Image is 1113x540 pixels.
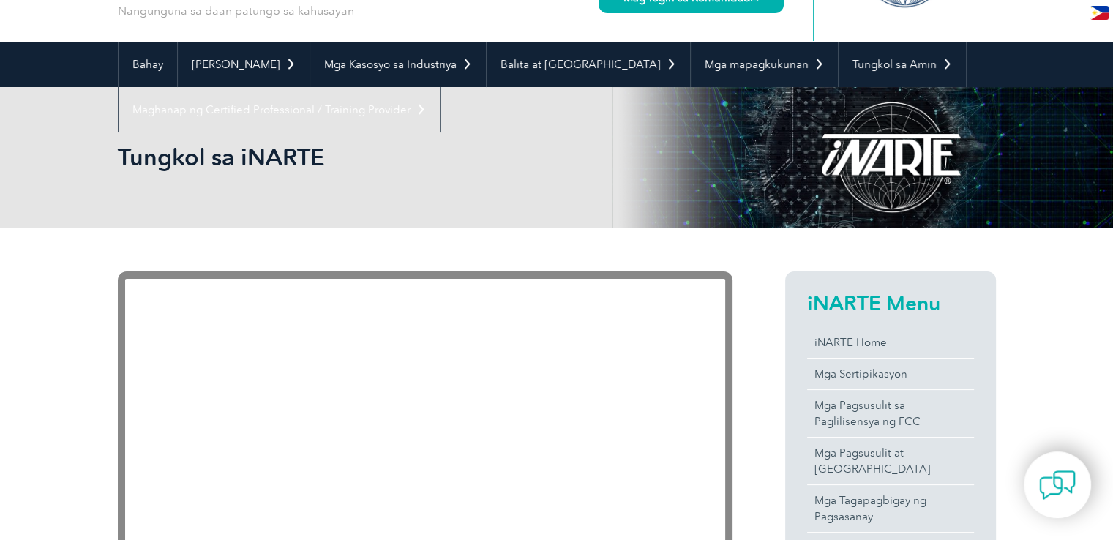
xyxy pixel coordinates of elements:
[807,359,974,389] a: Mga Sertipikasyon
[310,42,486,87] a: Mga Kasosyo sa Industriya
[814,399,921,428] font: Mga Pagsusulit sa Paglilisensya ng FCC
[807,438,974,484] a: Mga Pagsusulit at [GEOGRAPHIC_DATA]
[487,42,690,87] a: Balita at [GEOGRAPHIC_DATA]
[501,58,661,71] font: Balita at [GEOGRAPHIC_DATA]
[118,4,354,18] font: Nangunguna sa daan patungo sa kahusayan
[807,290,940,315] font: iNARTE Menu
[807,390,974,437] a: Mga Pagsusulit sa Paglilisensya ng FCC
[178,42,310,87] a: [PERSON_NAME]
[807,327,974,358] a: iNARTE Home
[118,143,325,171] font: Tungkol sa iNARTE
[807,485,974,532] a: Mga Tagapagbigay ng Pagsasanay
[814,336,887,349] font: iNARTE Home
[852,58,937,71] font: Tungkol sa Amin
[814,446,931,476] font: Mga Pagsusulit at [GEOGRAPHIC_DATA]
[119,42,177,87] a: Bahay
[132,58,163,71] font: Bahay
[119,87,440,132] a: Maghanap ng Certified Professional / Training Provider
[1039,467,1076,503] img: contact-chat.png
[1090,6,1109,20] img: tl
[814,494,926,523] font: Mga Tagapagbigay ng Pagsasanay
[691,42,838,87] a: Mga mapagkukunan
[814,367,907,380] font: Mga Sertipikasyon
[705,58,809,71] font: Mga mapagkukunan
[839,42,966,87] a: Tungkol sa Amin
[132,103,411,116] font: Maghanap ng Certified Professional / Training Provider
[192,58,280,71] font: [PERSON_NAME]
[324,58,457,71] font: Mga Kasosyo sa Industriya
